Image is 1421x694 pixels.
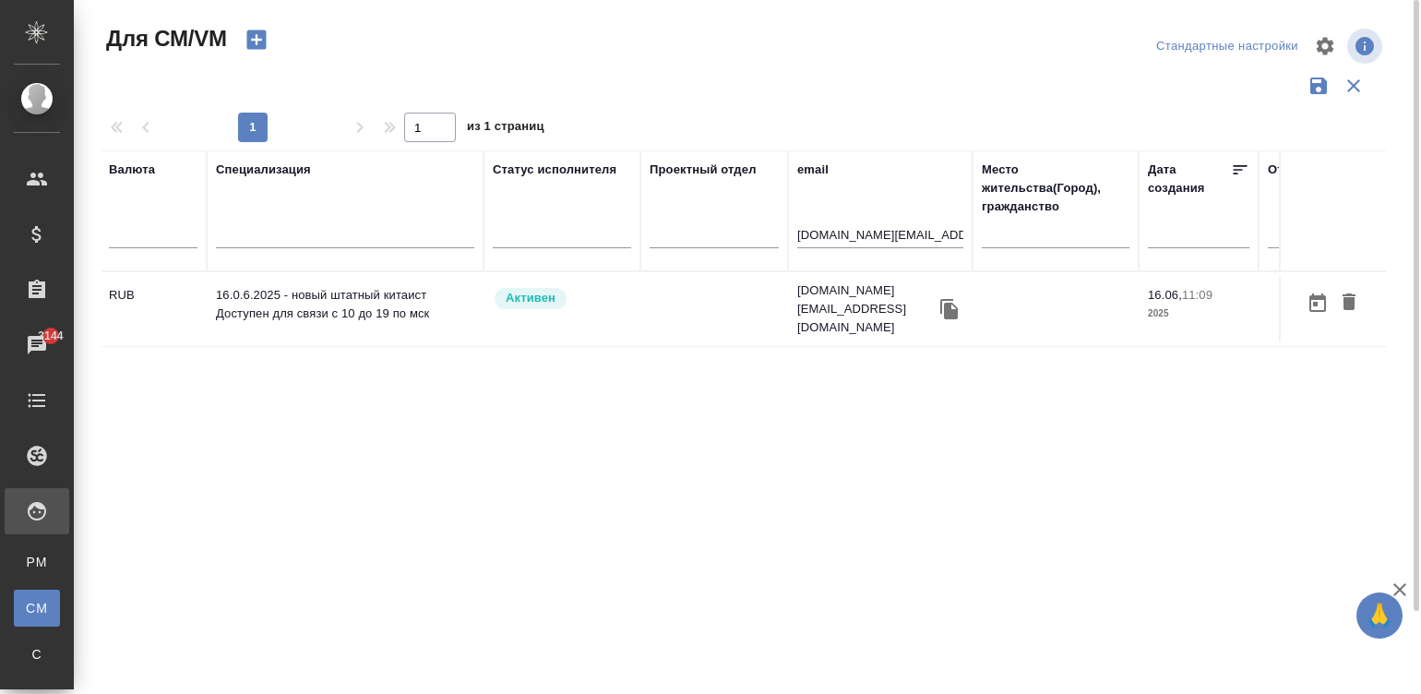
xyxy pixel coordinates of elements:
div: Рядовой исполнитель: назначай с учетом рейтинга [493,286,631,311]
a: CM [14,590,60,627]
button: Открыть календарь загрузки [1302,286,1333,320]
p: Активен [506,289,555,307]
a: PM [14,544,60,580]
span: 🙏 [1364,596,1395,635]
button: Удалить [1333,286,1365,320]
button: Создать [234,24,279,55]
button: 🙏 [1356,592,1403,639]
span: CM [23,599,51,617]
div: Проектный отдел [650,161,757,179]
span: Настроить таблицу [1303,24,1347,68]
button: Сохранить фильтры [1301,68,1336,103]
div: Валюта [109,161,155,179]
a: С [14,636,60,673]
a: 3144 [5,322,69,368]
span: 3144 [27,327,74,345]
span: из 1 страниц [467,115,544,142]
span: Посмотреть информацию [1347,29,1386,64]
div: Ответственный [1268,161,1363,179]
p: 16.0.6.2025 - новый штатный китаист Доступен для связи с 10 до 19 по мск [216,286,474,323]
div: Статус исполнителя [493,161,616,179]
td: RUB [100,277,207,341]
p: 2025 [1148,305,1249,323]
button: Скопировать [936,295,963,323]
p: 16.06, [1148,288,1182,302]
span: С [23,645,51,664]
span: PM [23,553,51,571]
div: email [797,161,829,179]
span: Для СМ/VM [101,24,227,54]
p: [DOMAIN_NAME][EMAIL_ADDRESS][DOMAIN_NAME] [797,281,936,337]
button: Сбросить фильтры [1336,68,1371,103]
div: Дата создания [1148,161,1231,197]
div: Место жительства(Город), гражданство [982,161,1129,216]
div: Специализация [216,161,311,179]
div: split button [1152,32,1303,61]
p: 11:09 [1182,288,1212,302]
